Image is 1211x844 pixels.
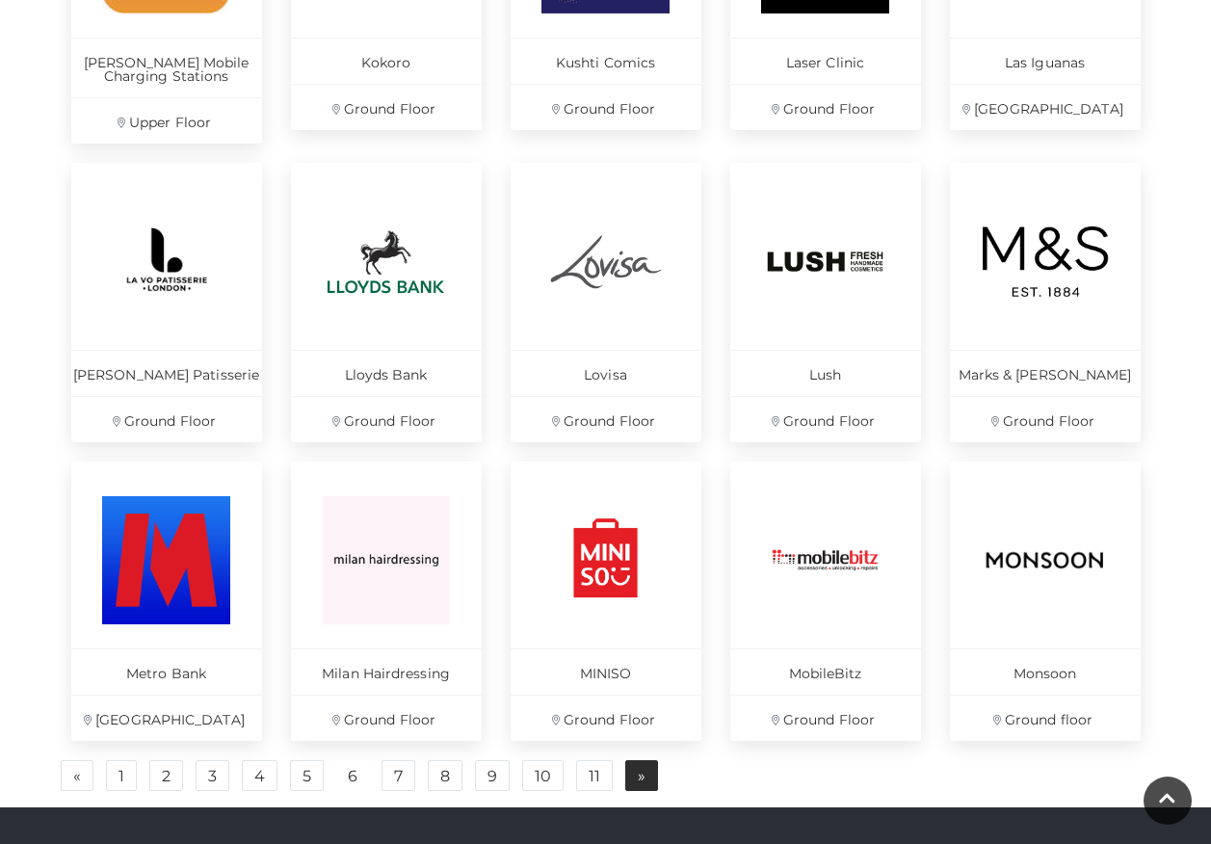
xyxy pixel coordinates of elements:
p: Monsoon [950,648,1141,695]
a: 7 [382,760,415,791]
p: Ground floor [950,695,1141,741]
a: 4 [242,760,277,791]
a: Lloyds Bank Ground Floor [291,163,482,442]
a: 8 [428,760,462,791]
a: 3 [196,760,229,791]
a: [PERSON_NAME] Patisserie Ground Floor [71,163,262,442]
p: Ground Floor [511,695,701,741]
a: Monsoon Ground floor [950,462,1141,741]
p: Ground Floor [730,695,921,741]
p: Kokoro [291,38,482,84]
p: MobileBitz [730,648,921,695]
p: MINISO [511,648,701,695]
p: Lovisa [511,350,701,396]
a: MINISO Ground Floor [511,462,701,741]
p: Lush [730,350,921,396]
p: Ground Floor [291,695,482,741]
p: Ground Floor [291,84,482,130]
a: Lush Ground Floor [730,163,921,442]
p: Ground Floor [511,396,701,442]
a: 5 [290,760,324,791]
p: Las Iguanas [950,38,1141,84]
a: 6 [336,761,369,792]
p: Upper Floor [71,97,262,144]
p: Laser Clinic [730,38,921,84]
a: Next [625,760,658,791]
p: Kushti Comics [511,38,701,84]
p: [PERSON_NAME] Mobile Charging Stations [71,38,262,97]
a: Marks & [PERSON_NAME] Ground Floor [950,163,1141,442]
p: [PERSON_NAME] Patisserie [71,350,262,396]
p: Ground Floor [730,396,921,442]
p: Ground Floor [291,396,482,442]
a: Metro Bank [GEOGRAPHIC_DATA] [71,462,262,741]
p: Lloyds Bank [291,350,482,396]
p: [GEOGRAPHIC_DATA] [950,84,1141,130]
a: Lovisa Ground Floor [511,163,701,442]
a: 10 [522,760,564,791]
span: » [638,769,645,782]
a: MobileBitz Ground Floor [730,462,921,741]
p: Milan Hairdressing [291,648,482,695]
p: Metro Bank [71,648,262,695]
p: Marks & [PERSON_NAME] [950,350,1141,396]
p: Ground Floor [730,84,921,130]
a: 9 [475,760,510,791]
span: « [73,769,81,782]
a: Previous [61,760,93,791]
p: [GEOGRAPHIC_DATA] [71,695,262,741]
a: 11 [576,760,613,791]
a: 1 [106,760,137,791]
p: Ground Floor [71,396,262,442]
a: Milan Hairdressing Ground Floor [291,462,482,741]
p: Ground Floor [950,396,1141,442]
p: Ground Floor [511,84,701,130]
a: 2 [149,760,183,791]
